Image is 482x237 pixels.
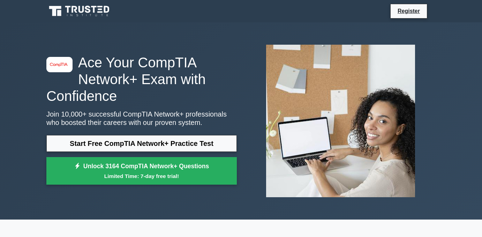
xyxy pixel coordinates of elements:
h1: Ace Your CompTIA Network+ Exam with Confidence [46,54,237,104]
a: Register [393,7,424,15]
a: Unlock 3164 CompTIA Network+ QuestionsLimited Time: 7-day free trial! [46,157,237,185]
small: Limited Time: 7-day free trial! [55,172,228,180]
p: Join 10,000+ successful CompTIA Network+ professionals who boosted their careers with our proven ... [46,110,237,127]
a: Start Free CompTIA Network+ Practice Test [46,135,237,152]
